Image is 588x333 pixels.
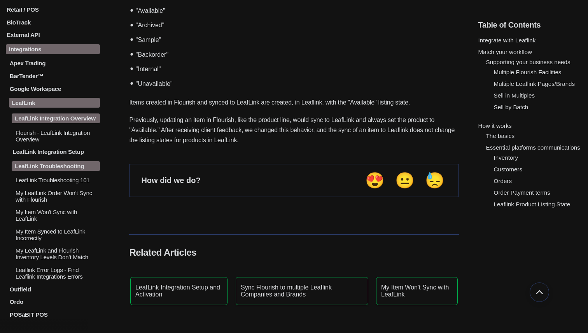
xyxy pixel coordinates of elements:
p: My Item Won't Sync with LeafLink [15,209,100,222]
a: Multiple Flourish Facilities [494,69,562,75]
a: My LeafLink Order Won’t Sync with Flourish [6,190,100,203]
a: Ordo [6,299,100,305]
li: "Sample" [133,31,458,46]
a: Multiple Leaflink Pages/Brands [494,80,575,87]
p: My Item Synced to LeafLink Incorrectly [15,228,100,241]
a: Supporting your business needs [486,59,570,65]
p: How did we do? [141,176,200,185]
a: Orders [494,178,512,184]
a: BioTrack [6,19,100,26]
h4: Related Articles [129,247,458,258]
button: Positive feedback button [363,171,387,190]
a: LeafLink Integration Overview [6,114,100,124]
a: Outfield [6,286,100,293]
button: Go back to top of document [530,282,549,302]
p: My Item Won't Sync with LeafLink [381,284,453,298]
li: "Available" [133,2,458,17]
a: Flourish - LeafLink Integration Overview [6,129,100,143]
a: Integrations [6,44,100,54]
p: My LeafLink Order Won’t Sync with Flourish [15,190,100,203]
p: POSaBIT POS [9,311,100,318]
p: Leaflink Error Logs - Find Leaflink Integrations Errors [15,267,100,280]
p: Outfield [9,286,100,293]
a: BarTender™ [6,73,100,79]
h5: Table of Contents [478,21,582,30]
a: Google Workspace [6,85,100,92]
p: Flourish - LeafLink Integration Overview [15,129,100,143]
a: LeafLink Troubleshooting [6,161,100,171]
a: LeafLink Integration Setup and Activation [130,277,227,305]
a: Sell by Batch [494,104,528,110]
a: My Item Won't Sync with LeafLink [376,277,458,305]
p: LeafLink Troubleshooting [12,161,100,171]
section: Table of Contents [478,8,582,321]
a: Match your workflow [478,49,532,55]
li: "Archived" [133,17,458,32]
button: Neutral feedback button [393,171,417,190]
button: Negative feedback button [423,171,447,190]
a: The basics [486,133,514,139]
li: "Backorder" [133,46,458,61]
a: My LeafLink and Flourish Inventory Levels Don’t Match [6,248,100,261]
a: Inventory [494,154,518,161]
a: How it works [478,122,512,129]
p: Ordo [9,299,100,305]
a: Customers [494,166,522,173]
p: My LeafLink and Flourish Inventory Levels Don’t Match [15,248,100,261]
a: My Item Won't Sync with LeafLink [6,209,100,222]
a: Essential platforms communications [486,144,580,151]
a: LeafLink [6,98,100,108]
p: Previously, updating an item in Flourish, like the product line, would sync to LeafLink and alway... [129,115,458,145]
p: BarTender™ [9,73,100,79]
a: Retail / POS [6,6,100,13]
p: LeafLink Integration Setup and Activation [135,284,222,298]
a: LeafLink Troubleshooting 101 [6,177,100,183]
p: Items created in Flourish and synced to LeafLink are created, in Leaflink, with the "Available" l... [129,98,458,108]
p: LeafLink Troubleshooting 101 [15,177,100,183]
p: LeafLink Integration Setup [12,148,100,155]
a: Leaflink Error Logs - Find Leaflink Integrations Errors [6,267,100,280]
a: External API [6,32,100,38]
a: LeafLink Integration Setup [6,148,100,155]
p: LeafLink [9,98,100,108]
a: POSaBIT POS [6,311,100,318]
a: Order Payment terms [494,189,550,196]
a: My Item Synced to LeafLink Incorrectly [6,228,100,241]
p: Sync Flourish to multiple Leaflink Companies and Brands [241,284,363,298]
p: LeafLink Integration Overview [12,114,100,124]
li: "Unavailable" [133,75,458,90]
a: Sell in Multiples [494,92,535,99]
a: Sync Flourish to multiple Leaflink Companies and Brands [236,277,368,305]
a: Leaflink Product Listing State [494,201,570,207]
p: Apex Trading [9,60,100,67]
p: Google Workspace [9,85,100,92]
a: Integrate with Leaflink [478,37,536,44]
li: "Internal" [133,61,458,75]
a: Apex Trading [6,60,100,67]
